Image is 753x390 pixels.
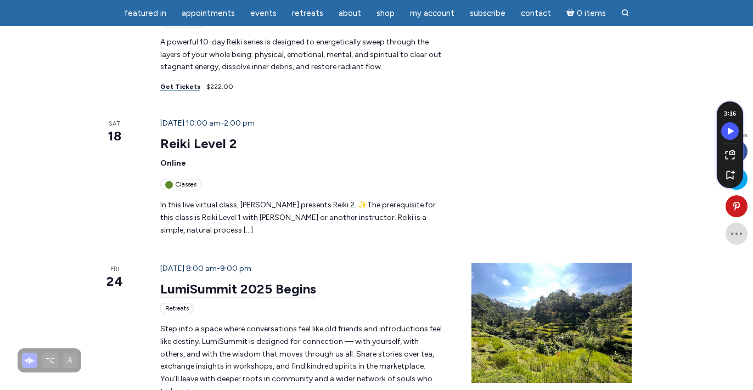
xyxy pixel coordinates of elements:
[521,8,551,18] span: Contact
[403,3,461,24] a: My Account
[206,83,233,91] span: $222.00
[332,3,368,24] a: About
[160,118,255,128] time: -
[117,3,173,24] a: featured in
[95,265,134,274] span: Fri
[410,8,454,18] span: My Account
[182,8,235,18] span: Appointments
[463,3,512,24] a: Subscribe
[95,272,134,291] span: 24
[566,8,577,18] i: Cart
[250,8,277,18] span: Events
[160,179,201,190] div: Classes
[560,2,612,24] a: Cart0 items
[285,3,330,24] a: Retreats
[471,263,632,383] img: JBM Bali Rice Fields 2
[160,264,251,273] time: -
[175,3,241,24] a: Appointments
[224,118,255,128] span: 2:00 pm
[514,3,558,24] a: Contact
[244,3,283,24] a: Events
[470,8,505,18] span: Subscribe
[292,8,323,18] span: Retreats
[95,127,134,145] span: 18
[370,3,401,24] a: Shop
[577,9,606,18] span: 0 items
[160,118,221,128] span: [DATE] 10:00 am
[220,264,251,273] span: 9:00 pm
[95,120,134,129] span: Sat
[160,159,186,168] span: Online
[160,281,316,297] a: LumiSummit 2025 Begins
[339,8,361,18] span: About
[124,8,166,18] span: featured in
[160,83,200,91] a: Get Tickets
[160,199,445,236] p: In this live virtual class, [PERSON_NAME] presents Reiki 2. ✨The prerequisite for this class is R...
[160,36,445,74] p: A powerful 10-day Reiki series is designed to energetically sweep through the layers of your whol...
[160,264,217,273] span: [DATE] 8:00 am
[160,303,194,314] div: Retreats
[376,8,395,18] span: Shop
[160,135,237,152] a: Reiki Level 2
